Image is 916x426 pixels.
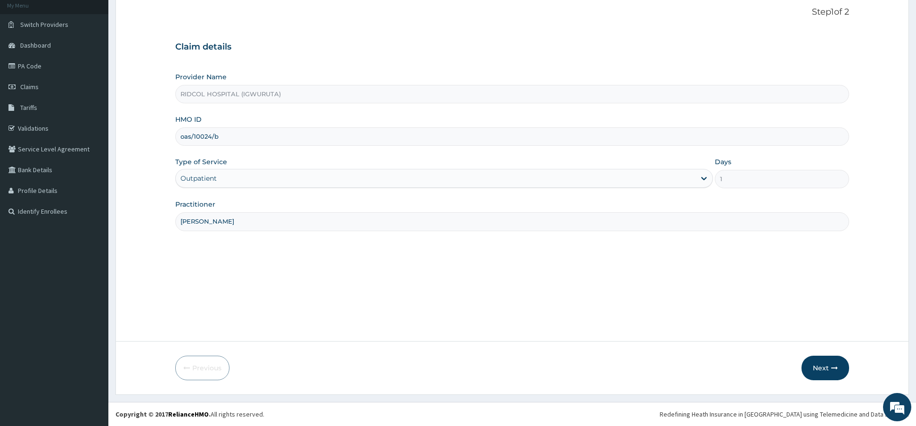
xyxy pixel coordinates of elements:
[175,356,229,380] button: Previous
[175,127,849,146] input: Enter HMO ID
[801,356,849,380] button: Next
[155,5,177,27] div: Minimize live chat window
[175,157,227,167] label: Type of Service
[175,42,849,52] h3: Claim details
[49,53,158,65] div: Chat with us now
[175,115,202,124] label: HMO ID
[180,174,217,183] div: Outpatient
[175,72,227,82] label: Provider Name
[20,20,68,29] span: Switch Providers
[115,410,211,418] strong: Copyright © 2017 .
[660,409,909,419] div: Redefining Heath Insurance in [GEOGRAPHIC_DATA] using Telemedicine and Data Science!
[175,212,849,231] input: Enter Name
[5,258,180,291] textarea: Type your message and hit 'Enter'
[108,402,916,426] footer: All rights reserved.
[17,47,38,71] img: d_794563401_company_1708531726252_794563401
[175,7,849,17] p: Step 1 of 2
[175,200,215,209] label: Practitioner
[168,410,209,418] a: RelianceHMO
[715,157,731,167] label: Days
[20,83,39,91] span: Claims
[55,119,130,214] span: We're online!
[20,41,51,50] span: Dashboard
[20,103,37,112] span: Tariffs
